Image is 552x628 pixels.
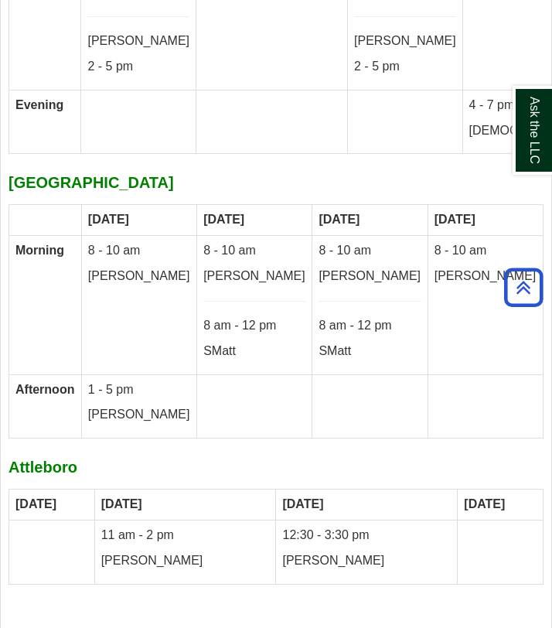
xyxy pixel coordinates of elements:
[101,552,270,570] p: [PERSON_NAME]
[9,174,174,191] strong: [GEOGRAPHIC_DATA]
[88,381,190,399] p: 1 - 5 pm
[282,552,451,570] p: [PERSON_NAME]
[464,497,505,510] strong: [DATE]
[203,213,244,226] strong: [DATE]
[499,277,548,298] a: Back to Top
[319,343,421,360] p: SMatt
[434,242,537,260] p: 8 - 10 am
[434,268,537,285] p: [PERSON_NAME]
[282,497,323,510] strong: [DATE]
[354,58,456,76] p: 2 - 5 pm
[88,406,190,424] p: [PERSON_NAME]
[15,383,74,396] strong: Afternoon
[15,244,64,257] strong: Morning
[88,268,190,285] p: [PERSON_NAME]
[203,317,305,335] p: 8 am - 12 pm
[101,497,142,510] strong: [DATE]
[88,213,129,226] strong: [DATE]
[87,58,189,76] p: 2 - 5 pm
[282,527,451,544] p: 12:30 - 3:30 pm
[101,527,270,544] p: 11 am - 2 pm
[87,32,189,50] p: [PERSON_NAME]
[354,32,456,50] p: [PERSON_NAME]
[319,213,359,226] strong: [DATE]
[15,98,63,111] strong: Evening
[15,497,56,510] strong: [DATE]
[319,317,421,335] p: 8 am - 12 pm
[203,242,305,260] p: 8 - 10 am
[203,268,305,285] p: [PERSON_NAME]
[9,459,77,476] strong: Attleboro
[434,213,475,226] strong: [DATE]
[88,242,190,260] p: 8 - 10 am
[319,242,421,260] p: 8 - 10 am
[203,343,305,360] p: SMatt
[319,268,421,285] p: [PERSON_NAME]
